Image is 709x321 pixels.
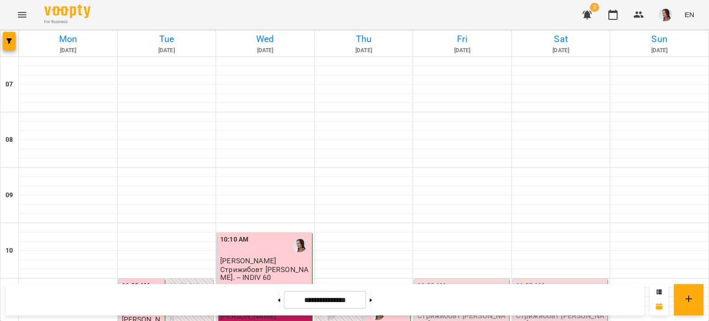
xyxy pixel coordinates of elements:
[659,8,672,21] img: 6a03a0f17c1b85eb2e33e2f5271eaff0.png
[681,6,698,23] button: EN
[316,46,412,55] h6: [DATE]
[6,190,13,200] h6: 09
[220,256,276,265] span: [PERSON_NAME]
[20,32,116,46] h6: Mon
[11,4,33,26] button: Menu
[220,235,248,245] label: 10:10 AM
[119,32,215,46] h6: Tue
[415,32,510,46] h6: Fri
[513,46,609,55] h6: [DATE]
[119,46,215,55] h6: [DATE]
[217,32,313,46] h6: Wed
[220,266,310,282] p: Стрижибовт [PERSON_NAME]. -- INDIV 60
[44,19,90,25] span: For Business
[415,46,510,55] h6: [DATE]
[6,246,13,256] h6: 10
[590,3,599,12] span: 2
[217,46,313,55] h6: [DATE]
[685,10,694,19] span: EN
[44,5,90,18] img: Voopty Logo
[293,238,306,252] img: Стрижибовт Соломія
[6,135,13,145] h6: 08
[612,32,707,46] h6: Sun
[6,79,13,90] h6: 07
[612,46,707,55] h6: [DATE]
[316,32,412,46] h6: Thu
[20,46,116,55] h6: [DATE]
[513,32,609,46] h6: Sat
